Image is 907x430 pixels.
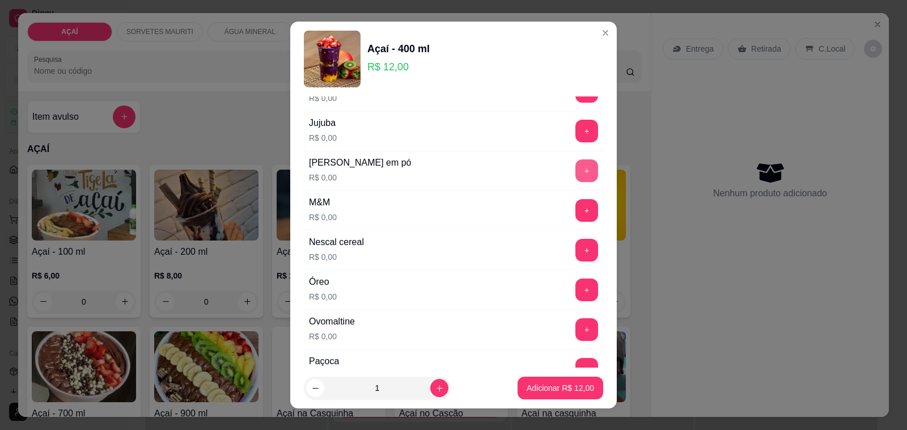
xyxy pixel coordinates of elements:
[309,331,355,342] p: R$ 0,00
[306,379,324,397] button: decrease-product-quantity
[575,318,598,341] button: add
[575,239,598,262] button: add
[309,315,355,328] div: Ovomaltine
[309,172,412,183] p: R$ 0,00
[367,41,430,57] div: Açaí - 400 ml
[596,24,614,42] button: Close
[309,275,337,289] div: Óreo
[309,291,337,302] p: R$ 0,00
[575,159,598,182] button: add
[309,251,364,263] p: R$ 0,00
[309,212,337,223] p: R$ 0,00
[575,199,598,222] button: add
[304,31,361,87] img: product-image
[575,120,598,142] button: add
[309,156,412,170] div: [PERSON_NAME] em pó
[367,59,430,75] p: R$ 12,00
[575,358,598,381] button: add
[309,92,387,104] p: R$ 0,00
[309,235,364,249] div: Nescal cereal
[309,196,337,209] div: M&M
[518,377,603,399] button: Adicionar R$ 12,00
[527,382,594,394] p: Adicionar R$ 12,00
[575,279,598,301] button: add
[309,116,337,130] div: Jujuba
[309,132,337,144] p: R$ 0,00
[309,355,339,368] div: Paçoca
[430,379,448,397] button: increase-product-quantity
